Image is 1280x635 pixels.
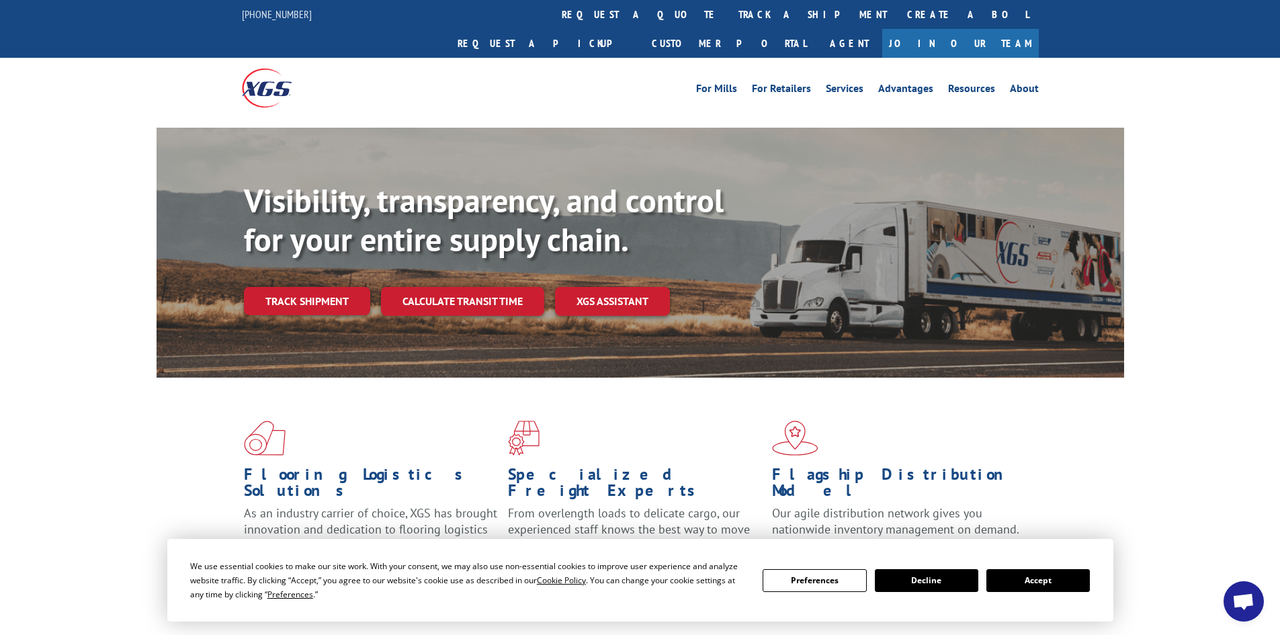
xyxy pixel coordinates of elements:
[772,421,818,456] img: xgs-icon-flagship-distribution-model-red
[882,29,1039,58] a: Join Our Team
[244,466,498,505] h1: Flooring Logistics Solutions
[508,505,762,565] p: From overlength loads to delicate cargo, our experienced staff knows the best way to move your fr...
[878,83,933,98] a: Advantages
[381,287,544,316] a: Calculate transit time
[244,179,724,260] b: Visibility, transparency, and control for your entire supply chain.
[508,421,540,456] img: xgs-icon-focused-on-flooring-red
[167,539,1113,622] div: Cookie Consent Prompt
[267,589,313,600] span: Preferences
[242,7,312,21] a: [PHONE_NUMBER]
[772,505,1019,537] span: Our agile distribution network gives you nationwide inventory management on demand.
[447,29,642,58] a: Request a pickup
[642,29,816,58] a: Customer Portal
[555,287,670,316] a: XGS ASSISTANT
[826,83,863,98] a: Services
[244,287,370,315] a: Track shipment
[772,466,1026,505] h1: Flagship Distribution Model
[508,466,762,505] h1: Specialized Freight Experts
[816,29,882,58] a: Agent
[763,569,866,592] button: Preferences
[948,83,995,98] a: Resources
[1010,83,1039,98] a: About
[752,83,811,98] a: For Retailers
[875,569,978,592] button: Decline
[537,575,586,586] span: Cookie Policy
[986,569,1090,592] button: Accept
[1224,581,1264,622] div: Open chat
[244,421,286,456] img: xgs-icon-total-supply-chain-intelligence-red
[244,505,497,553] span: As an industry carrier of choice, XGS has brought innovation and dedication to flooring logistics...
[190,559,746,601] div: We use essential cookies to make our site work. With your consent, we may also use non-essential ...
[696,83,737,98] a: For Mills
